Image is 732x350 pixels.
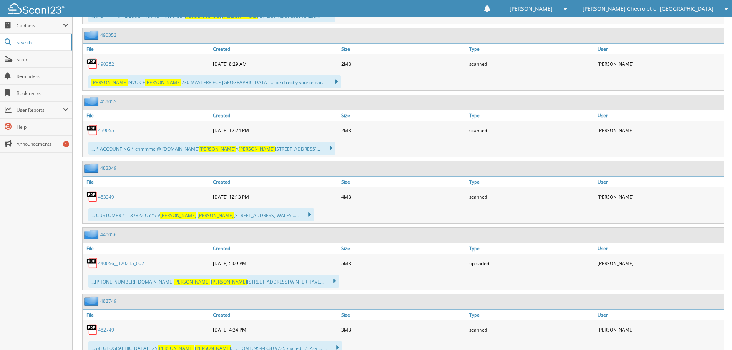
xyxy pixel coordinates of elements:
a: User [596,44,724,54]
div: [DATE] 12:24 PM [211,123,339,138]
a: Created [211,110,339,121]
a: File [83,110,211,121]
div: 2MB [339,123,468,138]
div: [PERSON_NAME] [596,56,724,71]
a: File [83,310,211,320]
div: 1 [63,141,69,147]
a: File [83,44,211,54]
a: Type [467,110,596,121]
a: 490352 [98,61,114,67]
div: scanned [467,56,596,71]
a: User [596,177,724,187]
span: [PERSON_NAME] [199,146,236,152]
a: Size [339,44,468,54]
a: 490352 [100,32,116,38]
a: Created [211,44,339,54]
a: Created [211,243,339,254]
span: Bookmarks [17,90,68,96]
a: 483349 [100,165,116,171]
div: ... * ACCOUNTING * cnmmme @ [DOMAIN_NAME] A [STREET_ADDRESS]... [88,142,335,155]
a: 459055 [98,127,114,134]
div: [DATE] 8:29 AM [211,56,339,71]
div: uploaded [467,255,596,271]
a: 483349 [98,194,114,200]
div: ...[PHONE_NUMBER] [DOMAIN_NAME] [STREET_ADDRESS] WINTER HAVE... [88,275,339,288]
span: User Reports [17,107,63,113]
span: [PERSON_NAME] [198,212,234,219]
img: PDF.png [86,324,98,335]
span: [PERSON_NAME] [91,79,128,86]
img: folder2.png [84,30,100,40]
a: Type [467,177,596,187]
div: scanned [467,322,596,337]
img: PDF.png [86,257,98,269]
div: [PERSON_NAME] [596,255,724,271]
a: 440056__170215_002 [98,260,144,267]
div: [PERSON_NAME] [596,189,724,204]
a: 440056 [100,231,116,238]
a: 482749 [98,327,114,333]
span: [PERSON_NAME] [211,279,247,285]
img: PDF.png [86,191,98,202]
img: PDF.png [86,124,98,136]
a: File [83,177,211,187]
div: INVOICE 230 MASTERPIECE [GEOGRAPHIC_DATA], ... be directly source par... [88,75,341,88]
span: Announcements [17,141,68,147]
a: Type [467,310,596,320]
div: [PERSON_NAME] [596,322,724,337]
div: 4MB [339,189,468,204]
img: folder2.png [84,97,100,106]
a: User [596,110,724,121]
span: [PERSON_NAME] [160,212,196,219]
img: folder2.png [84,296,100,306]
div: [DATE] 5:09 PM [211,255,339,271]
div: [DATE] 4:34 PM [211,322,339,337]
span: Cabinets [17,22,63,29]
a: 459055 [100,98,116,105]
img: folder2.png [84,163,100,173]
a: User [596,310,724,320]
a: Size [339,310,468,320]
img: PDF.png [86,58,98,70]
a: Created [211,310,339,320]
a: 482749 [100,298,116,304]
span: [PERSON_NAME] [174,279,210,285]
a: Size [339,177,468,187]
a: Size [339,243,468,254]
div: 3MB [339,322,468,337]
div: scanned [467,123,596,138]
a: Type [467,243,596,254]
div: [DATE] 12:13 PM [211,189,339,204]
a: User [596,243,724,254]
span: Search [17,39,67,46]
span: [PERSON_NAME] [510,7,553,11]
span: Help [17,124,68,130]
a: File [83,243,211,254]
img: scan123-logo-white.svg [8,3,65,14]
div: scanned [467,189,596,204]
a: Created [211,177,339,187]
span: [PERSON_NAME] [145,79,181,86]
div: [PERSON_NAME] [596,123,724,138]
span: [PERSON_NAME] [239,146,275,152]
span: Scan [17,56,68,63]
a: Type [467,44,596,54]
div: 5MB [339,255,468,271]
img: folder2.png [84,230,100,239]
span: Reminders [17,73,68,80]
a: Size [339,110,468,121]
div: 2MB [339,56,468,71]
span: [PERSON_NAME] Chevrolet of [GEOGRAPHIC_DATA] [583,7,714,11]
div: ... CUSTOMER #: 137822 OY “a V [STREET_ADDRESS] WALES ..... [88,208,314,221]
